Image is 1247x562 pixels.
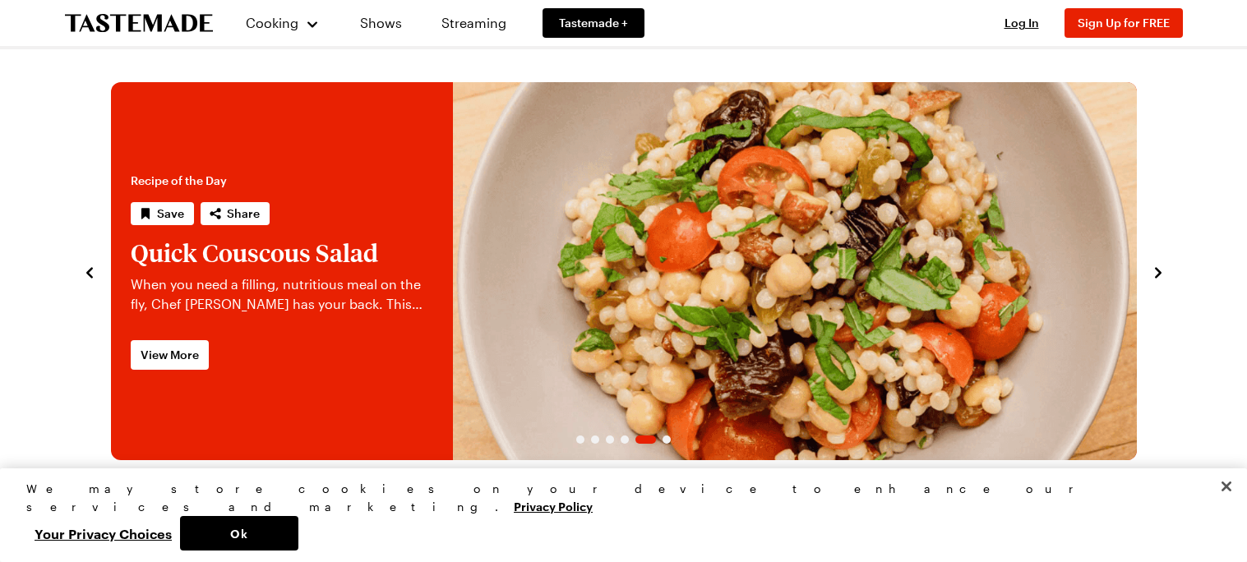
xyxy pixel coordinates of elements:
button: Cooking [246,3,321,43]
span: Cooking [246,15,298,30]
button: navigate to previous item [81,261,98,281]
button: Close [1208,468,1245,504]
span: Tastemade + [559,15,628,31]
button: Log In [989,15,1055,31]
button: Your Privacy Choices [26,516,180,550]
div: Privacy [26,480,1207,550]
span: Sign Up for FREE [1078,16,1170,30]
span: Share [227,205,260,222]
div: 5 / 6 [111,82,1137,460]
button: navigate to next item [1150,261,1166,281]
span: Go to slide 3 [606,435,614,444]
a: More information about your privacy, opens in a new tab [514,498,593,514]
span: Go to slide 4 [621,435,629,444]
div: We may store cookies on your device to enhance our services and marketing. [26,480,1207,516]
button: Sign Up for FREE [1065,8,1183,38]
a: Tastemade + [543,8,644,38]
span: View More [141,347,199,363]
a: View More [131,340,209,370]
span: Go to slide 2 [591,435,599,444]
button: Share [201,202,270,225]
span: Go to slide 1 [576,435,584,444]
a: To Tastemade Home Page [65,14,213,33]
span: Go to slide 6 [663,435,671,444]
span: Go to slide 5 [635,435,656,444]
span: Log In [1005,16,1039,30]
span: Save [157,205,184,222]
button: Ok [180,516,298,550]
button: Save recipe [131,202,194,225]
